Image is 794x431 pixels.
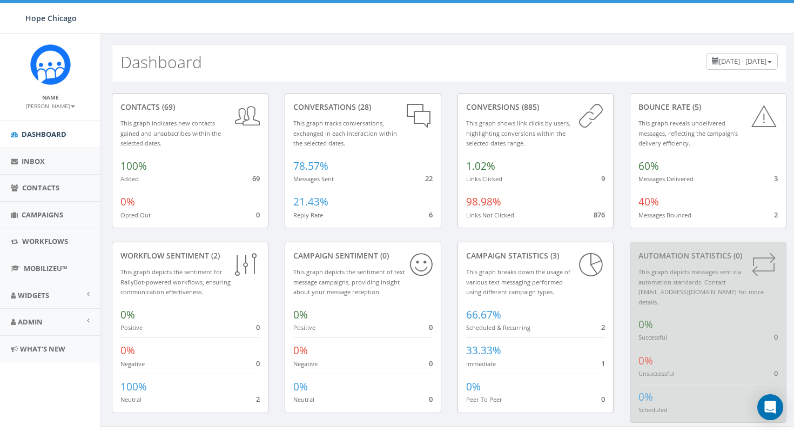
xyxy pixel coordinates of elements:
span: 1.02% [466,159,495,173]
small: Added [120,175,139,183]
span: (69) [160,102,175,112]
span: 9 [601,174,605,183]
div: Bounce Rate [638,102,778,112]
span: 69 [252,174,260,183]
span: 0 [774,332,778,342]
span: 0 [429,394,433,404]
span: 2 [256,394,260,404]
small: Positive [293,323,315,331]
small: Neutral [293,395,314,403]
a: [PERSON_NAME] [26,101,75,110]
span: (5) [690,102,701,112]
span: MobilizeU™ [24,263,68,273]
span: (0) [731,250,742,261]
div: Automation Statistics [638,250,778,261]
small: Messages Delivered [638,175,694,183]
span: 60% [638,159,659,173]
span: What's New [20,344,65,354]
span: 2 [774,210,778,220]
small: Unsuccessful [638,369,675,377]
small: This graph depicts the sentiment of text message campaigns, providing insight about your message ... [293,268,405,296]
span: (28) [356,102,371,112]
span: 0% [120,343,135,357]
span: 78.57% [293,159,328,173]
span: Admin [18,317,43,327]
small: This graph reveals undelivered messages, reflecting the campaign's delivery efficiency. [638,119,738,147]
span: Campaigns [22,210,63,220]
span: Hope Chicago [25,13,77,23]
span: 0% [120,308,135,322]
div: conversations [293,102,433,112]
span: 0 [256,359,260,368]
span: [DATE] - [DATE] [719,56,766,66]
span: 0 [256,322,260,332]
span: 100% [120,159,147,173]
span: 3 [774,174,778,183]
span: 0 [429,359,433,368]
small: Neutral [120,395,142,403]
small: Scheduled [638,406,668,414]
span: 0% [293,308,308,322]
span: 6 [429,210,433,220]
h2: Dashboard [120,53,202,71]
span: 21.43% [293,195,328,209]
small: Scheduled & Recurring [466,323,530,331]
span: Workflows [22,236,68,246]
span: 40% [638,195,659,209]
img: Rally_Corp_Icon.png [30,44,71,85]
span: (0) [378,250,389,261]
small: Successful [638,333,667,341]
span: 0% [638,317,653,331]
span: 0 [429,322,433,332]
span: 0% [466,380,481,394]
span: (2) [209,250,220,261]
span: 2 [601,322,605,332]
span: 0% [638,390,653,404]
span: (3) [548,250,559,261]
small: Links Not Clicked [466,211,514,219]
small: Positive [120,323,143,331]
span: Widgets [18,290,49,300]
span: 0 [256,210,260,220]
small: Name [42,94,59,101]
small: Opted Out [120,211,151,219]
small: This graph shows link clicks by users, highlighting conversions within the selected dates range. [466,119,570,147]
small: Messages Bounced [638,211,691,219]
span: 0 [774,368,778,378]
span: Dashboard [22,129,66,139]
span: 0 [601,394,605,404]
span: 98.98% [466,195,501,209]
span: 0% [638,354,653,368]
span: 0% [293,380,308,394]
span: (885) [520,102,539,112]
small: Negative [120,360,145,368]
span: 0% [120,195,135,209]
small: Negative [293,360,318,368]
small: This graph tracks conversations, exchanged in each interaction within the selected dates. [293,119,397,147]
small: Immediate [466,360,496,368]
div: Campaign Statistics [466,250,605,261]
span: 66.67% [466,308,501,322]
span: Contacts [22,183,59,193]
small: This graph depicts messages sent via automation standards. Contact [EMAIL_ADDRESS][DOMAIN_NAME] f... [638,268,764,306]
div: conversions [466,102,605,112]
small: This graph indicates new contacts gained and unsubscribes within the selected dates. [120,119,221,147]
span: 100% [120,380,147,394]
small: This graph breaks down the usage of various text messaging performed using different campaign types. [466,268,570,296]
small: Reply Rate [293,211,323,219]
div: Workflow Sentiment [120,250,260,261]
div: Campaign Sentiment [293,250,433,261]
div: contacts [120,102,260,112]
small: This graph depicts the sentiment for RallyBot-powered workflows, ensuring communication effective... [120,268,231,296]
span: 22 [425,174,433,183]
small: Messages Sent [293,175,334,183]
small: Links Clicked [466,175,502,183]
div: Open Intercom Messenger [757,394,783,420]
span: 0% [293,343,308,357]
span: Inbox [22,156,45,166]
small: Peer To Peer [466,395,502,403]
span: 876 [594,210,605,220]
small: [PERSON_NAME] [26,102,75,110]
span: 1 [601,359,605,368]
span: 33.33% [466,343,501,357]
